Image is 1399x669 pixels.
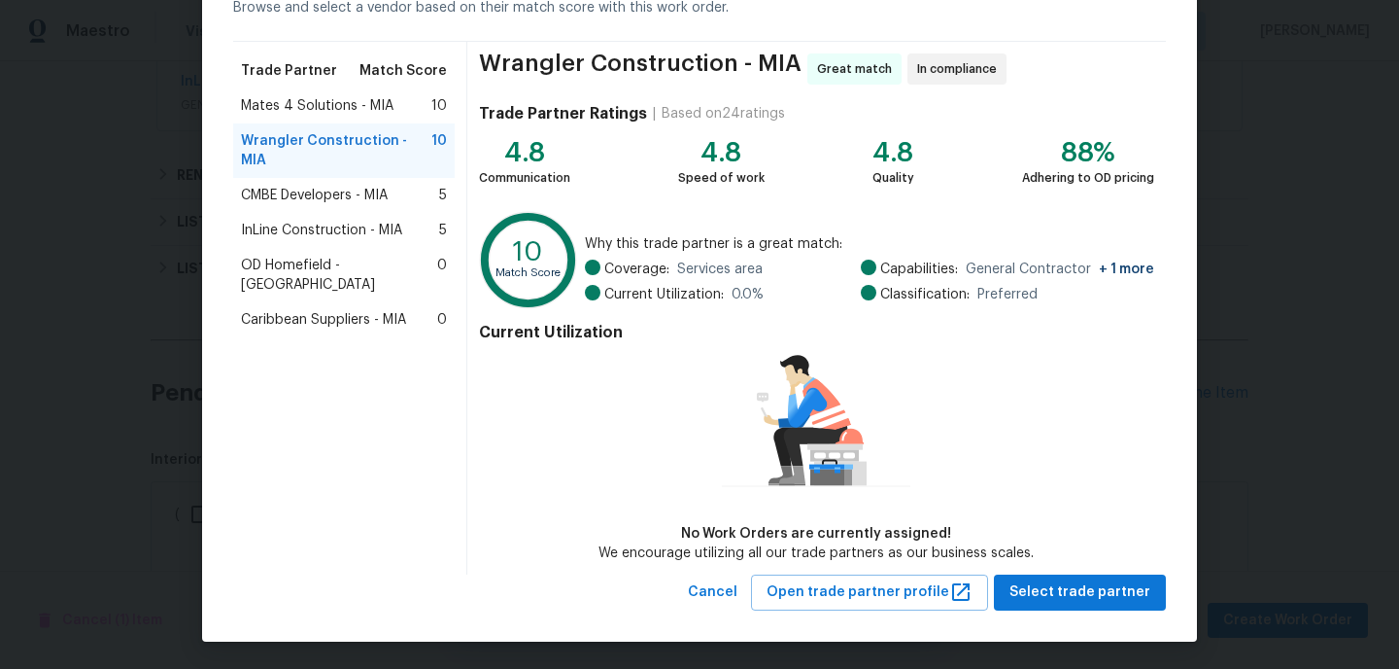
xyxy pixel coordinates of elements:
[479,53,802,85] span: Wrangler Construction - MIA
[479,143,570,162] div: 4.8
[662,104,785,123] div: Based on 24 ratings
[678,143,765,162] div: 4.8
[604,285,724,304] span: Current Utilization:
[598,544,1034,563] div: We encourage utilizing all our trade partners as our business scales.
[439,186,447,205] span: 5
[439,221,447,240] span: 5
[359,61,447,81] span: Match Score
[751,575,988,611] button: Open trade partner profile
[431,131,447,170] span: 10
[437,256,447,295] span: 0
[1022,143,1154,162] div: 88%
[677,260,763,279] span: Services area
[604,260,669,279] span: Coverage:
[241,131,431,170] span: Wrangler Construction - MIA
[495,267,561,278] text: Match Score
[880,260,958,279] span: Capabilities:
[732,285,764,304] span: 0.0 %
[479,104,647,123] h4: Trade Partner Ratings
[437,310,447,330] span: 0
[994,575,1166,611] button: Select trade partner
[688,581,737,605] span: Cancel
[872,168,914,188] div: Quality
[241,256,437,295] span: OD Homefield - [GEOGRAPHIC_DATA]
[585,234,1154,254] span: Why this trade partner is a great match:
[241,310,406,330] span: Caribbean Suppliers - MIA
[479,168,570,188] div: Communication
[598,524,1034,544] div: No Work Orders are currently assigned!
[241,61,337,81] span: Trade Partner
[680,575,745,611] button: Cancel
[817,59,900,79] span: Great match
[880,285,970,304] span: Classification:
[241,96,393,116] span: Mates 4 Solutions - MIA
[479,323,1154,342] h4: Current Utilization
[1009,581,1150,605] span: Select trade partner
[513,238,543,265] text: 10
[1022,168,1154,188] div: Adhering to OD pricing
[977,285,1038,304] span: Preferred
[872,143,914,162] div: 4.8
[647,104,662,123] div: |
[678,168,765,188] div: Speed of work
[917,59,1005,79] span: In compliance
[431,96,447,116] span: 10
[966,260,1154,279] span: General Contractor
[767,581,972,605] span: Open trade partner profile
[241,221,402,240] span: InLine Construction - MIA
[241,186,388,205] span: CMBE Developers - MIA
[1099,263,1154,276] span: + 1 more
